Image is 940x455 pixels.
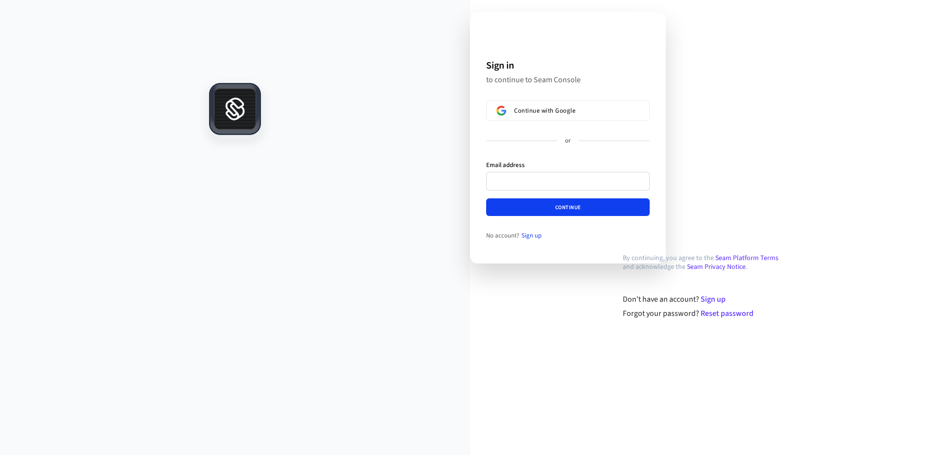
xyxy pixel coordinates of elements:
p: or [565,137,571,145]
span: Continue with Google [514,107,575,115]
a: Sign up [521,232,541,239]
span: No account? [486,232,519,239]
a: Sign up [701,294,726,305]
label: Email address [486,161,525,170]
h1: Sign in [486,58,650,73]
p: to continue to Seam Console [486,75,650,85]
div: Don't have an account? [623,293,788,305]
a: Reset password [701,308,753,319]
p: By continuing, you agree to the and acknowledge the . [623,254,787,271]
div: Forgot your password? [623,308,788,319]
img: Sign in with Google [496,106,506,116]
a: Seam Privacy Notice [687,262,746,272]
button: Continue [486,198,650,216]
button: Sign in with GoogleContinue with Google [486,100,650,121]
a: Seam Platform Terms [715,253,778,263]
